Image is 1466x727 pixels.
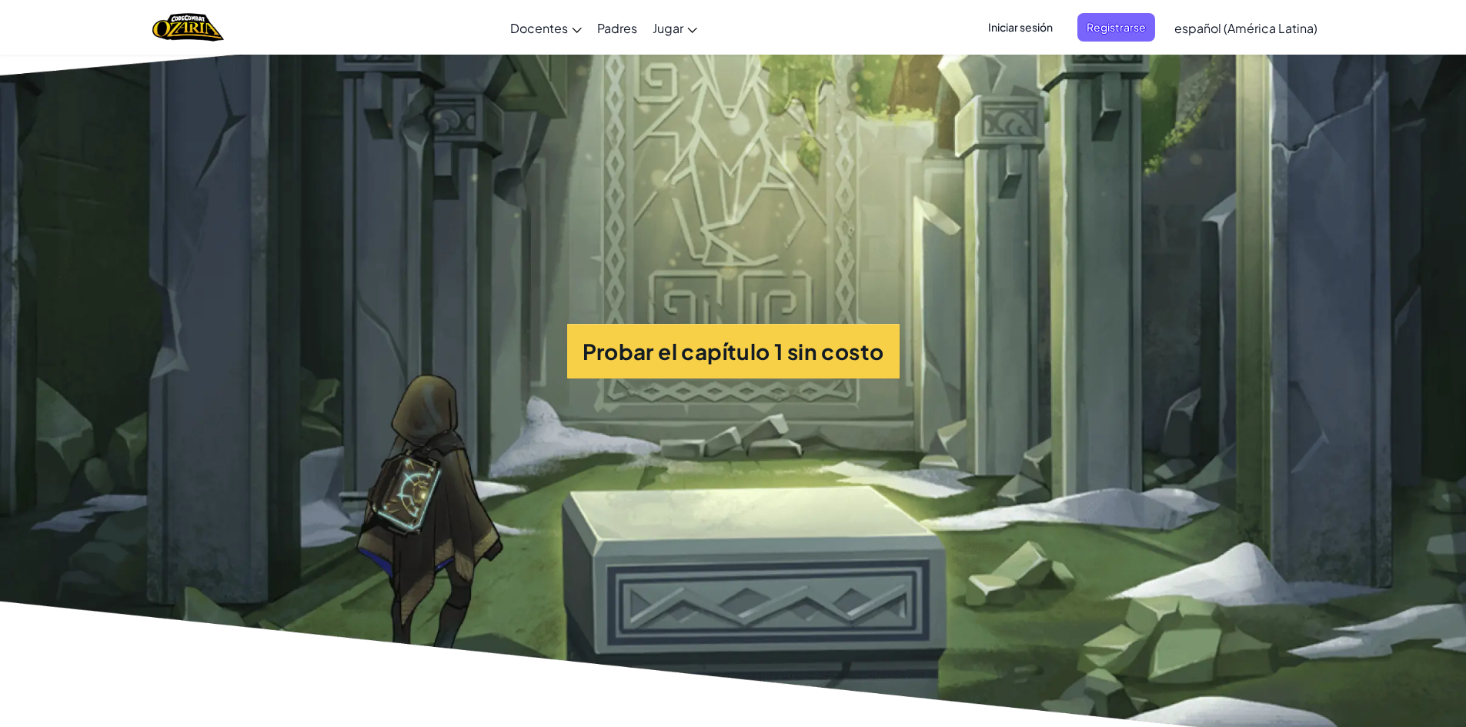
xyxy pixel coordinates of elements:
a: Ozaria by CodeCombat logo [152,12,224,43]
a: Docentes [503,7,589,48]
span: Docentes [510,20,568,36]
button: Probar el capítulo 1 sin costo [567,324,900,379]
a: español (América Latina) [1167,7,1325,48]
img: Home [152,12,224,43]
a: Padres [589,7,645,48]
span: español (América Latina) [1174,20,1317,36]
button: Iniciar sesión [979,13,1062,42]
a: Jugar [645,7,705,48]
button: Registrarse [1077,13,1155,42]
span: Jugar [653,20,683,36]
